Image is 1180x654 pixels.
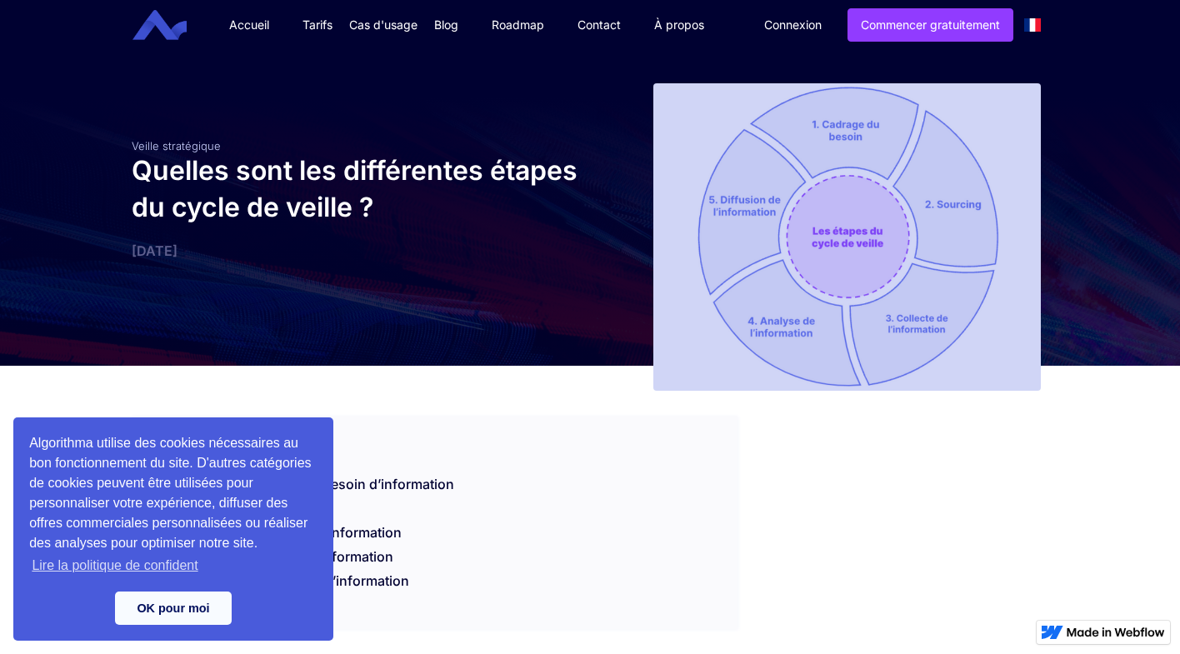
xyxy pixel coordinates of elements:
a: dismiss cookie message [115,592,232,625]
div: Veille stratégique [132,139,582,152]
div: SOMMAIRE [132,416,737,459]
img: Made in Webflow [1067,627,1165,637]
div: cookieconsent [13,417,333,641]
div: [DATE] [132,242,582,259]
a: learn more about cookies [29,553,201,578]
a: home [145,10,199,41]
span: Algorithma utilise des cookies nécessaires au bon fonctionnement du site. D'autres catégories de ... [29,433,317,578]
h1: Quelles sont les différentes étapes du cycle de veille ? [132,152,582,226]
a: Connexion [752,9,834,41]
a: Commencer gratuitement [847,8,1013,42]
div: Cas d'usage [349,17,417,33]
